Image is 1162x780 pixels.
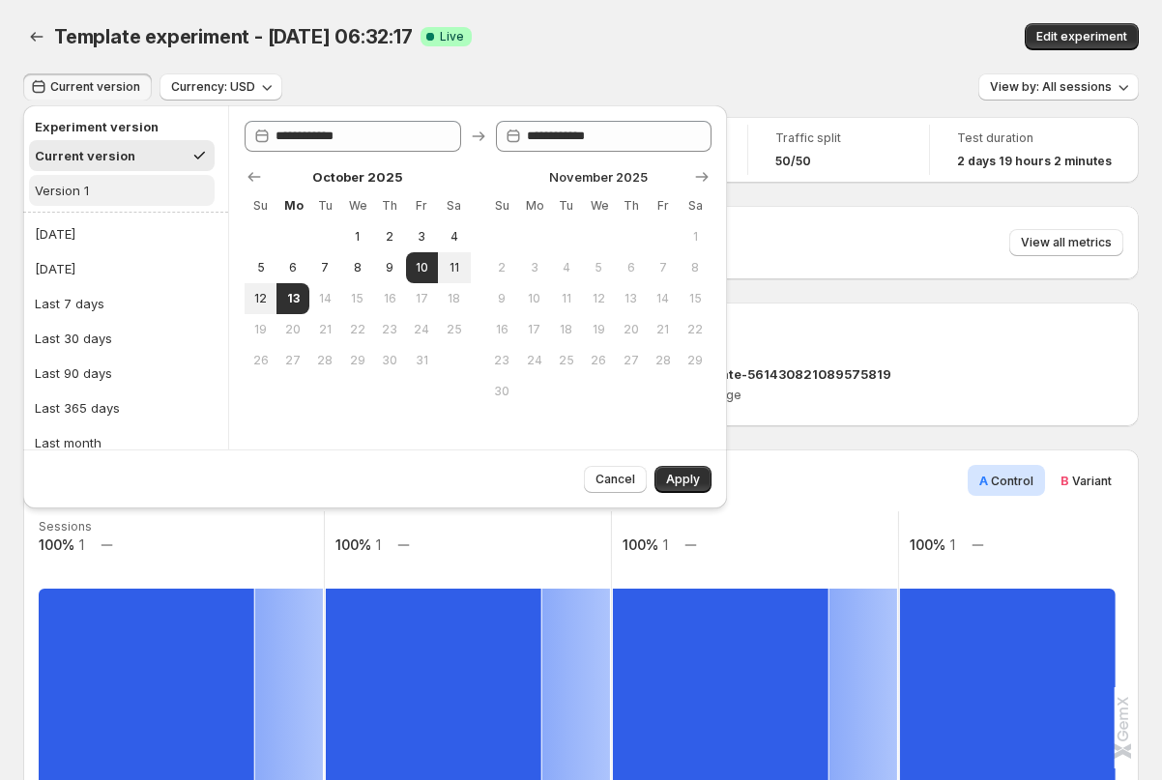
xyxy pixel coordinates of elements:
[29,358,222,389] button: Last 90 days
[35,433,102,452] div: Last month
[252,322,269,337] span: 19
[623,260,639,275] span: 6
[687,322,704,337] span: 22
[518,314,550,345] button: Monday November 17 2025
[647,345,679,376] button: Friday November 28 2025
[23,23,50,50] button: Back
[647,252,679,283] button: Friday November 7 2025
[526,322,542,337] span: 17
[317,291,334,306] span: 14
[558,353,574,368] span: 25
[591,291,607,306] span: 12
[584,466,647,493] button: Cancel
[1021,235,1112,250] span: View all metrics
[526,260,542,275] span: 3
[583,252,615,283] button: Wednesday November 5 2025
[39,536,74,553] text: 100%
[276,252,308,283] button: Monday October 6 2025
[583,190,615,221] th: Wednesday
[957,129,1112,171] a: Test duration2 days 19 hours 2 minutes
[446,260,462,275] span: 11
[615,252,647,283] button: Thursday November 6 2025
[284,322,301,337] span: 20
[35,363,112,383] div: Last 90 days
[647,190,679,221] th: Friday
[341,252,373,283] button: Wednesday October 8 2025
[406,221,438,252] button: Friday October 3 2025
[284,353,301,368] span: 27
[687,229,704,245] span: 1
[680,252,712,283] button: Saturday November 8 2025
[349,229,365,245] span: 1
[341,283,373,314] button: Wednesday October 15 2025
[550,283,582,314] button: Tuesday November 11 2025
[438,190,470,221] th: Saturday
[317,260,334,275] span: 7
[687,291,704,306] span: 15
[979,473,988,488] span: A
[171,79,255,95] span: Currency: USD
[252,198,269,214] span: Su
[309,190,341,221] th: Tuesday
[438,252,470,283] button: Saturday October 11 2025
[550,345,582,376] button: Tuesday November 25 2025
[654,322,671,337] span: 21
[680,345,712,376] button: Saturday November 29 2025
[35,146,135,165] div: Current version
[486,376,518,407] button: Sunday November 30 2025
[414,198,430,214] span: Fr
[494,384,510,399] span: 30
[309,252,341,283] button: Tuesday October 7 2025
[558,322,574,337] span: 18
[550,190,582,221] th: Tuesday
[615,283,647,314] button: Thursday November 13 2025
[1025,23,1139,50] button: Edit experiment
[558,291,574,306] span: 11
[494,353,510,368] span: 23
[35,259,75,278] div: [DATE]
[687,198,704,214] span: Sa
[241,163,268,190] button: Show previous month, September 2025
[381,291,397,306] span: 16
[35,117,209,136] h2: Experiment version
[35,294,104,313] div: Last 7 days
[29,427,222,458] button: Last month
[414,291,430,306] span: 17
[341,190,373,221] th: Wednesday
[160,73,282,101] button: Currency: USD
[446,291,462,306] span: 18
[623,353,639,368] span: 27
[252,260,269,275] span: 5
[349,260,365,275] span: 8
[518,283,550,314] button: Monday November 10 2025
[79,536,84,553] text: 1
[615,314,647,345] button: Thursday November 20 2025
[957,130,1112,146] span: Test duration
[349,198,365,214] span: We
[446,229,462,245] span: 4
[381,198,397,214] span: Th
[438,221,470,252] button: Saturday October 4 2025
[381,322,397,337] span: 23
[373,345,405,376] button: Thursday October 30 2025
[440,29,464,44] span: Live
[654,260,671,275] span: 7
[654,198,671,214] span: Fr
[35,181,89,200] div: Version 1
[1009,229,1123,256] button: View all metrics
[518,252,550,283] button: Monday November 3 2025
[526,198,542,214] span: Mo
[591,198,607,214] span: We
[35,398,120,418] div: Last 365 days
[654,291,671,306] span: 14
[317,322,334,337] span: 21
[654,466,712,493] button: Apply
[406,283,438,314] button: Friday October 17 2025
[526,353,542,368] span: 24
[623,536,658,553] text: 100%
[680,283,712,314] button: Saturday November 15 2025
[663,536,668,553] text: 1
[414,353,430,368] span: 31
[284,291,301,306] span: 13
[29,323,222,354] button: Last 30 days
